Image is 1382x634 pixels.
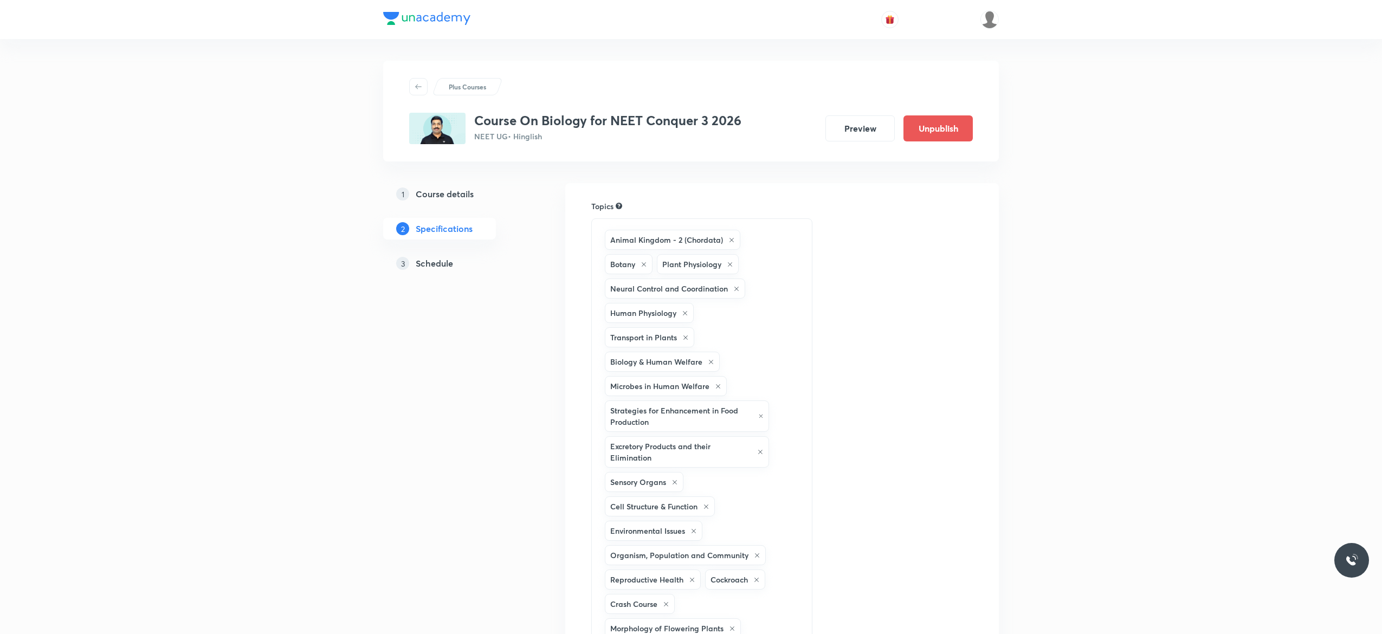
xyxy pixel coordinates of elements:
h5: Schedule [416,257,453,270]
img: avatar [885,15,895,24]
a: 1Course details [383,183,531,205]
h6: Morphology of Flowering Plants [610,623,724,634]
h6: Transport in Plants [610,332,677,343]
h6: Cockroach [711,574,748,585]
h6: Excretory Products and their Elimination [610,441,752,463]
div: Search for topics [616,201,622,211]
h6: Organism, Population and Community [610,549,748,561]
h6: Biology & Human Welfare [610,356,702,367]
h6: Sensory Organs [610,476,666,488]
h6: Topics [591,200,613,212]
h5: Course details [416,187,474,200]
img: Anuruddha Kumar [980,10,999,29]
p: Plus Courses [449,82,486,92]
button: Unpublish [903,115,973,141]
p: 3 [396,257,409,270]
a: Company Logo [383,12,470,28]
h6: Neural Control and Coordination [610,283,728,294]
p: 1 [396,187,409,200]
h6: Crash Course [610,598,657,610]
h6: Environmental Issues [610,525,685,536]
img: 312324D2-2531-4D71-9B3E-8DACF9D58B9D_plus.png [409,113,466,144]
h5: Specifications [416,222,473,235]
h6: Human Physiology [610,307,676,319]
button: avatar [881,11,899,28]
h6: Plant Physiology [662,258,721,270]
h3: Course On Biology for NEET Conquer 3 2026 [474,113,741,128]
img: Company Logo [383,12,470,25]
h6: Microbes in Human Welfare [610,380,709,392]
h6: Reproductive Health [610,574,683,585]
h6: Cell Structure & Function [610,501,698,512]
p: NEET UG • Hinglish [474,131,741,142]
a: 3Schedule [383,253,531,274]
h6: Animal Kingdom - 2 (Chordata) [610,234,723,245]
button: Preview [825,115,895,141]
h6: Botany [610,258,635,270]
img: ttu [1345,554,1358,567]
p: 2 [396,222,409,235]
h6: Strategies for Enhancement in Food Production [610,405,753,428]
